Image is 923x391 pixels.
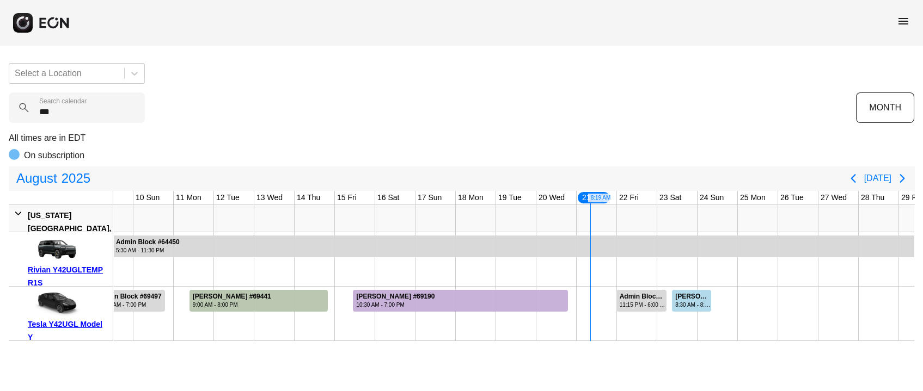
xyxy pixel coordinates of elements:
[897,15,910,28] span: menu
[899,191,923,204] div: 29 Fri
[496,191,524,204] div: 19 Tue
[24,149,84,162] p: On subscription
[116,238,180,246] div: Admin Block #64450
[133,191,162,204] div: 10 Sun
[617,191,641,204] div: 22 Fri
[174,191,204,204] div: 11 Mon
[864,169,891,188] button: [DATE]
[193,293,271,301] div: [PERSON_NAME] #69441
[778,191,806,204] div: 26 Tue
[193,301,271,309] div: 9:00 AM - 8:00 PM
[577,191,611,204] div: 21 Thu
[698,191,726,204] div: 24 Sun
[671,287,712,312] div: Rented for 1 days by Brian Fernandez Current status is open
[28,290,82,318] img: car
[842,167,864,189] button: Previous page
[28,209,111,248] div: [US_STATE][GEOGRAPHIC_DATA], [GEOGRAPHIC_DATA]
[375,191,401,204] div: 16 Sat
[39,97,87,105] label: Search calendar
[657,191,683,204] div: 23 Sat
[295,191,322,204] div: 14 Thu
[356,293,435,301] div: [PERSON_NAME] #69190
[620,293,666,301] div: Admin Block #70780
[675,301,710,309] div: 8:30 AM - 8:30 AM
[93,287,166,312] div: Rented for 2 days by Admin Block Current status is rental
[98,293,162,301] div: Admin Block #69497
[415,191,444,204] div: 17 Sun
[10,167,97,189] button: August2025
[214,191,242,204] div: 12 Tue
[616,287,668,312] div: Rented for 2 days by Admin Block Current status is rental
[891,167,913,189] button: Next page
[818,191,849,204] div: 27 Wed
[9,132,914,145] p: All times are in EDT
[536,191,567,204] div: 20 Wed
[352,287,568,312] div: Rented for 6 days by Pradeep Pillai Current status is cleaning
[98,301,162,309] div: 12:00 AM - 7:00 PM
[859,191,887,204] div: 28 Thu
[254,191,285,204] div: 13 Wed
[28,236,82,263] img: car
[28,318,109,344] div: Tesla Y42UGL Model Y
[28,263,109,289] div: Rivian Y42UGLTEMP R1S
[116,246,180,255] div: 5:30 AM - 11:30 PM
[856,92,914,123] button: MONTH
[59,167,93,189] span: 2025
[189,287,328,312] div: Rented for 4 days by Harrison Franke Current status is completed
[14,167,59,189] span: August
[335,191,359,204] div: 15 Fri
[356,301,435,309] div: 10:30 AM - 7:00 PM
[620,301,666,309] div: 11:15 PM - 6:00 AM
[456,191,486,204] div: 18 Mon
[675,293,710,301] div: [PERSON_NAME] #70779
[738,191,768,204] div: 25 Mon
